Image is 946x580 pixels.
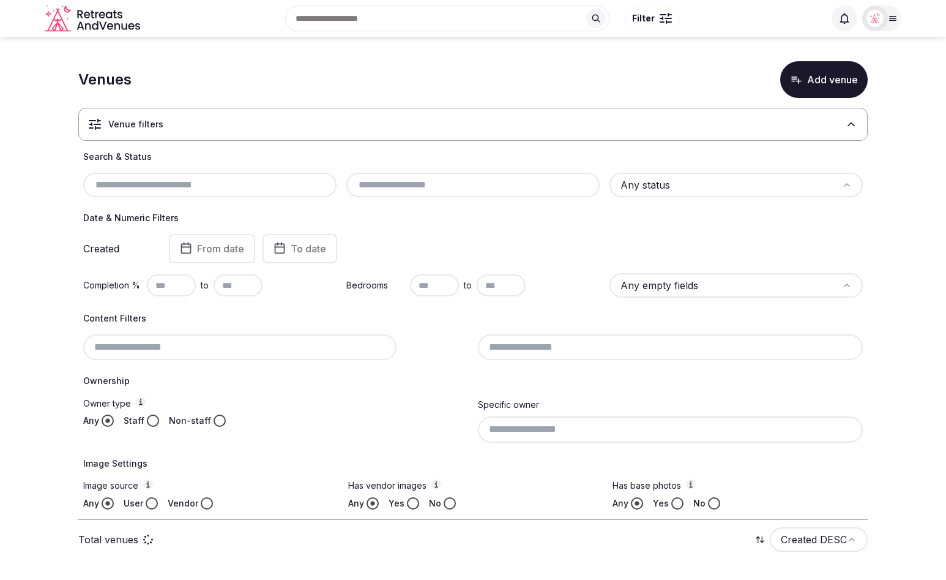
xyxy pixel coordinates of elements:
label: No [693,497,706,510]
label: Any [348,497,364,510]
label: Yes [389,497,404,510]
label: Specific owner [478,399,539,410]
button: Image source [143,480,153,489]
img: miaceralde [866,10,884,27]
span: To date [291,243,326,255]
h4: Date & Numeric Filters [83,212,863,224]
label: Yes [653,497,669,510]
label: Staff [124,415,144,427]
label: Completion % [83,279,142,292]
svg: Retreats and Venues company logo [45,5,143,32]
span: From date [197,243,244,255]
label: Has vendor images [348,480,598,492]
label: Bedrooms [346,279,405,292]
label: Owner type [83,397,468,410]
h4: Ownership [83,375,863,387]
h4: Image Settings [83,458,863,470]
h4: Search & Status [83,151,863,163]
label: Any [83,415,99,427]
label: Any [613,497,628,510]
label: Any [83,497,99,510]
button: Add venue [780,61,868,98]
span: Filter [632,12,655,24]
span: to [464,279,472,292]
label: Created [83,244,152,254]
label: Non-staff [169,415,211,427]
label: Image source [83,480,333,492]
span: to [201,279,209,292]
button: From date [169,234,255,263]
button: Has vendor images [431,480,441,489]
label: Vendor [168,497,198,510]
h1: Venues [78,69,132,90]
label: No [429,497,441,510]
a: Visit the homepage [45,5,143,32]
h3: Venue filters [108,118,163,130]
button: Has base photos [686,480,696,489]
button: Owner type [136,397,146,407]
h4: Content Filters [83,312,863,325]
label: Has base photos [613,480,863,492]
button: Filter [624,7,680,30]
label: User [124,497,143,510]
p: Total venues [78,533,138,546]
button: To date [263,234,337,263]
